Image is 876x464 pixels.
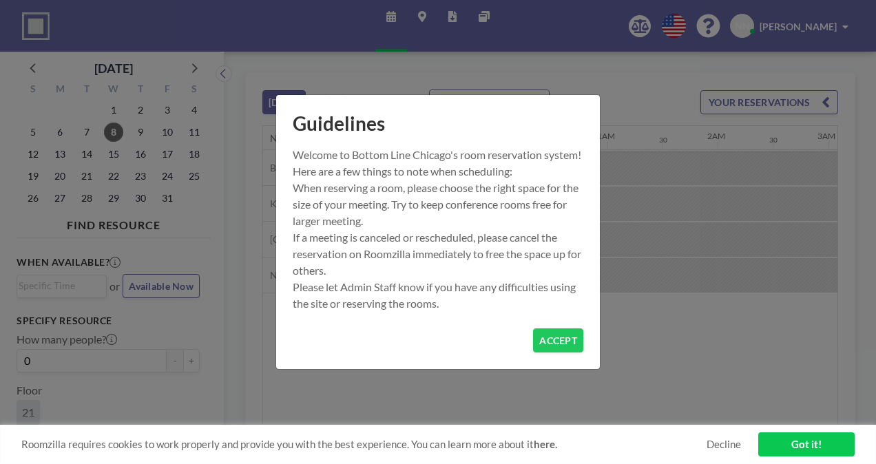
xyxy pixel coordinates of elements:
p: Please let Admin Staff know if you have any difficulties using the site or reserving the rooms. [293,279,583,312]
p: Welcome to Bottom Line Chicago's room reservation system! [293,147,583,163]
h1: Guidelines [276,95,600,147]
p: When reserving a room, please choose the right space for the size of your meeting. Try to keep co... [293,180,583,229]
p: Here are a few things to note when scheduling: [293,163,583,180]
a: Decline [707,438,741,451]
p: If a meeting is canceled or rescheduled, please cancel the reservation on Roomzilla immediately t... [293,229,583,279]
a: Got it! [758,432,855,456]
button: ACCEPT [533,328,583,352]
span: Roomzilla requires cookies to work properly and provide you with the best experience. You can lea... [21,438,707,451]
a: here. [534,438,557,450]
